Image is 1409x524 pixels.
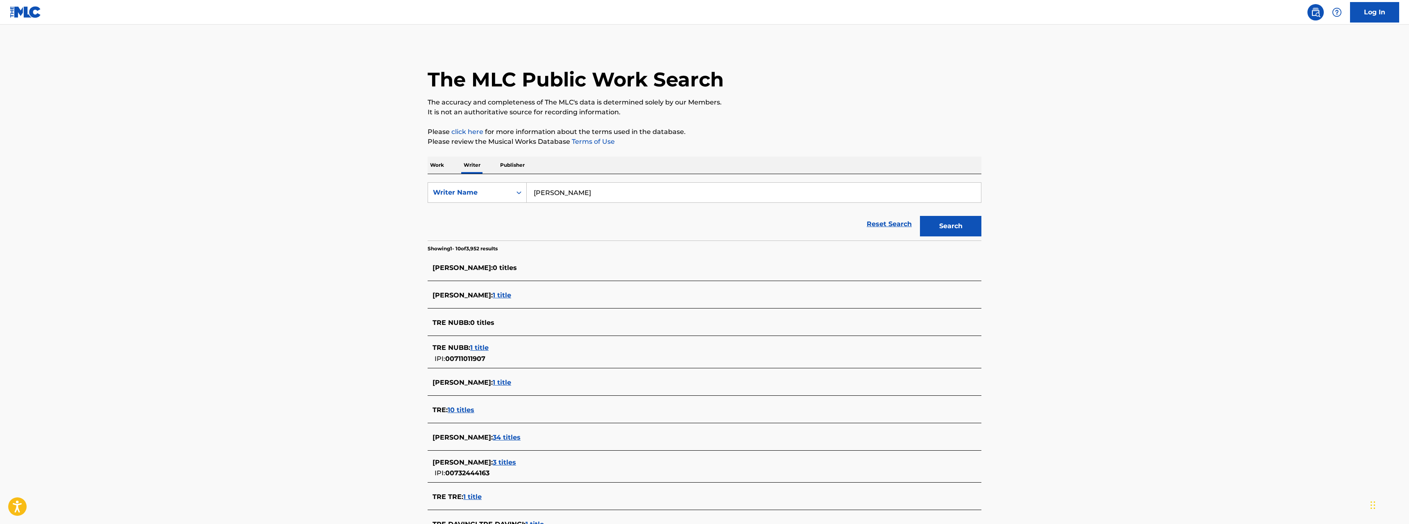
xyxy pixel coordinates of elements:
[433,319,470,327] span: TRE NUBB :
[433,379,493,386] span: [PERSON_NAME] :
[428,67,724,92] h1: The MLC Public Work Search
[493,291,511,299] span: 1 title
[428,98,981,107] p: The accuracy and completeness of The MLC's data is determined solely by our Members.
[493,264,517,272] span: 0 titles
[445,355,485,363] span: 00711011907
[433,188,507,197] div: Writer Name
[1332,7,1342,17] img: help
[451,128,483,136] a: click here
[448,406,474,414] span: 10 titles
[433,458,493,466] span: [PERSON_NAME] :
[445,469,489,477] span: 00732444163
[1311,7,1321,17] img: search
[433,406,448,414] span: TRE :
[1329,4,1345,20] div: Help
[920,216,981,236] button: Search
[433,264,493,272] span: [PERSON_NAME] :
[435,355,445,363] span: IPI:
[1307,4,1324,20] a: Public Search
[428,245,498,252] p: Showing 1 - 10 of 3,952 results
[428,127,981,137] p: Please for more information about the terms used in the database.
[493,379,511,386] span: 1 title
[461,157,483,174] p: Writer
[493,458,516,466] span: 3 titles
[863,215,916,233] a: Reset Search
[433,344,470,352] span: TRE NUBB :
[428,157,446,174] p: Work
[435,469,445,477] span: IPI:
[10,6,41,18] img: MLC Logo
[570,138,615,145] a: Terms of Use
[498,157,527,174] p: Publisher
[428,182,981,240] form: Search Form
[433,291,493,299] span: [PERSON_NAME] :
[470,344,489,352] span: 1 title
[428,137,981,147] p: Please review the Musical Works Database
[1368,485,1409,524] iframe: Chat Widget
[433,493,463,501] span: TRE TRE :
[470,319,494,327] span: 0 titles
[463,493,482,501] span: 1 title
[428,107,981,117] p: It is not an authoritative source for recording information.
[433,433,493,441] span: [PERSON_NAME] :
[1370,493,1375,517] div: Drag
[493,433,521,441] span: 34 titles
[1350,2,1399,23] a: Log In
